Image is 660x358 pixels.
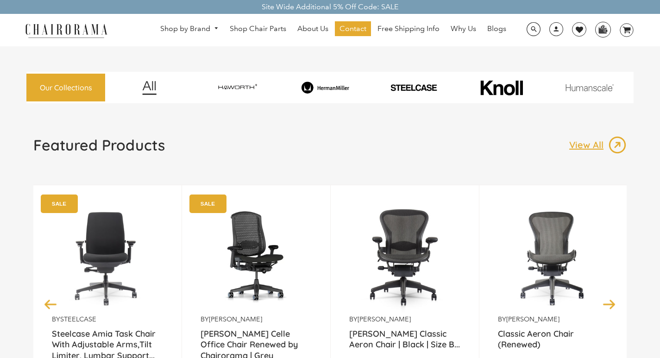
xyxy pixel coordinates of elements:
h1: Featured Products [33,136,165,154]
span: Free Shipping Info [377,24,440,34]
span: Shop Chair Parts [230,24,286,34]
p: View All [569,139,608,151]
a: [PERSON_NAME] [358,315,411,323]
a: Classic Aeron Chair (Renewed) - chairorama Classic Aeron Chair (Renewed) - chairorama [498,199,609,315]
img: image_11.png [547,84,632,91]
p: by [498,315,609,324]
img: image_8_173eb7e0-7579-41b4-bc8e-4ba0b8ba93e8.png [283,82,368,94]
a: Amia Chair by chairorama.com Renewed Amia Chair chairorama.com [52,199,163,315]
text: SALE [201,201,215,207]
a: Blogs [483,21,511,36]
span: Why Us [451,24,476,34]
a: Contact [335,21,371,36]
p: by [52,315,163,324]
img: Classic Aeron Chair (Renewed) - chairorama [498,199,609,315]
p: by [349,315,460,324]
a: Featured Products [33,136,165,162]
a: Our Collections [26,74,105,102]
img: image_12.png [124,81,175,95]
a: [PERSON_NAME] [209,315,262,323]
nav: DesktopNavigation [152,21,515,38]
text: SALE [52,201,66,207]
a: Steelcase [60,315,96,323]
a: About Us [293,21,333,36]
img: Herman Miller Celle Office Chair Renewed by Chairorama | Grey - chairorama [201,199,312,315]
a: Herman Miller Classic Aeron Chair | Black | Size B (Renewed) - chairorama Herman Miller Classic A... [349,199,460,315]
span: Contact [339,24,366,34]
img: PHOTO-2024-07-09-00-53-10-removebg-preview.png [371,83,456,92]
a: [PERSON_NAME] [506,315,559,323]
span: About Us [297,24,328,34]
img: image_13.png [608,136,627,154]
a: Steelcase Amia Task Chair With Adjustable Arms,Tilt Limiter, Lumbar Support... [52,328,163,352]
a: View All [569,136,627,154]
a: [PERSON_NAME] Classic Aeron Chair | Black | Size B... [349,328,460,352]
a: Why Us [446,21,481,36]
a: [PERSON_NAME] Celle Office Chair Renewed by Chairorama | Grey [201,328,312,352]
button: Next [601,296,617,312]
a: Free Shipping Info [373,21,444,36]
a: Shop Chair Parts [225,21,291,36]
span: Blogs [487,24,506,34]
img: Herman Miller Classic Aeron Chair | Black | Size B (Renewed) - chairorama [349,199,460,315]
img: chairorama [20,22,113,38]
a: Shop by Brand [156,22,223,36]
a: Herman Miller Celle Office Chair Renewed by Chairorama | Grey - chairorama Herman Miller Celle Of... [201,199,312,315]
p: by [201,315,312,324]
button: Previous [43,296,59,312]
img: image_7_14f0750b-d084-457f-979a-a1ab9f6582c4.png [195,79,280,96]
img: Amia Chair by chairorama.com [52,199,163,315]
img: WhatsApp_Image_2024-07-12_at_16.23.01.webp [596,22,610,36]
a: Classic Aeron Chair (Renewed) [498,328,609,352]
img: image_10_1.png [459,79,543,96]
